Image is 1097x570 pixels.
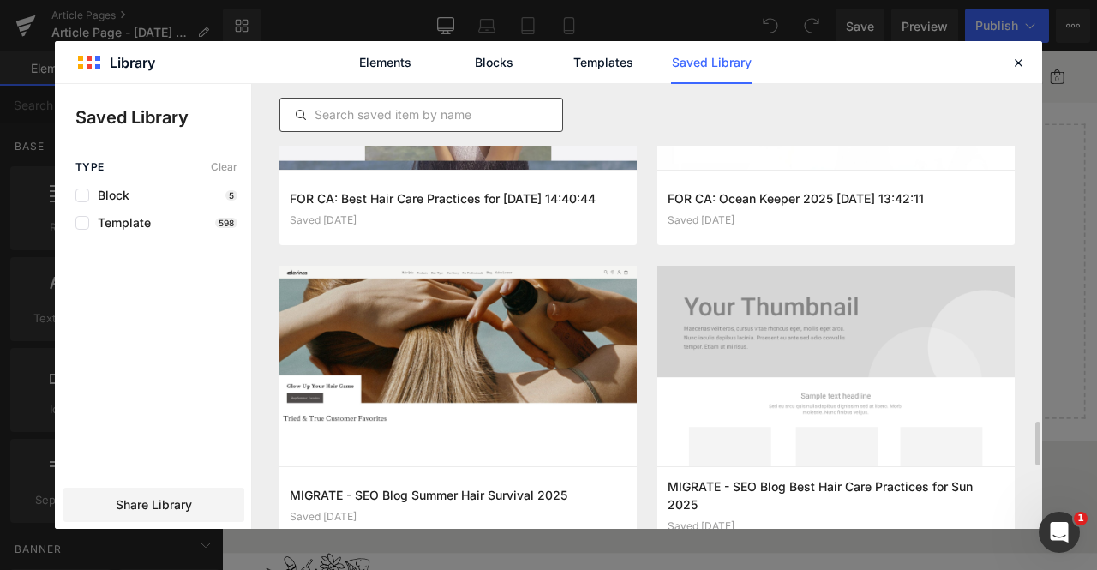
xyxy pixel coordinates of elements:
[546,13,640,51] button: For Professionals
[657,13,681,51] a: Blog
[668,477,1004,513] h3: MIGRATE - SEO Blog Best Hair Care Practices for Sun 2025
[668,214,1004,226] div: Saved [DATE]
[710,538,845,565] p: Four free samples with every order.
[116,496,192,513] span: Share Library
[290,511,626,523] div: Saved [DATE]
[951,21,977,39] a: Account
[1074,512,1088,525] span: 1
[1039,512,1080,553] iframe: Intercom live chat
[89,189,129,202] span: Block
[671,41,752,84] a: Saved Library
[225,190,237,201] p: 5
[290,189,626,207] h3: FOR CA: Best Hair Care Practices for [DATE] 14:40:44
[290,486,626,504] h3: MIGRATE - SEO Blog Summer Hair Survival 2025
[41,126,996,147] p: Start building your page
[89,216,151,230] span: Template
[34,13,129,41] img: Davines
[668,520,1004,532] div: Saved [DATE]
[900,11,926,49] button: Search
[987,29,993,38] span: View cart, 0 items in cart
[466,13,529,51] button: Our Story
[926,21,951,39] a: Salon Locator
[698,13,774,51] a: Salon Locator
[177,538,342,551] p: F
[41,383,996,395] p: or Drag & Drop elements from left sidebar
[215,218,237,228] p: 598
[75,105,251,130] p: Saved Library
[441,335,596,369] a: Explore Template
[280,105,562,125] input: Search saved item by name
[981,11,998,49] button: Minicart
[290,214,626,226] div: Saved [DATE]
[668,189,1004,207] h3: FOR CA: Ocean Keeper 2025 [DATE] 13:42:11
[562,41,644,84] a: Templates
[75,161,105,173] span: Type
[185,537,342,552] a: ind a Davines Salon near you.
[345,41,426,84] a: Elements
[453,41,535,84] a: Blocks
[441,538,597,551] p: Free Shipping on order $75+.
[252,13,304,51] a: Hair Quiz
[211,161,237,173] span: Clear
[321,13,369,51] button: Products
[387,13,441,51] button: Hair Type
